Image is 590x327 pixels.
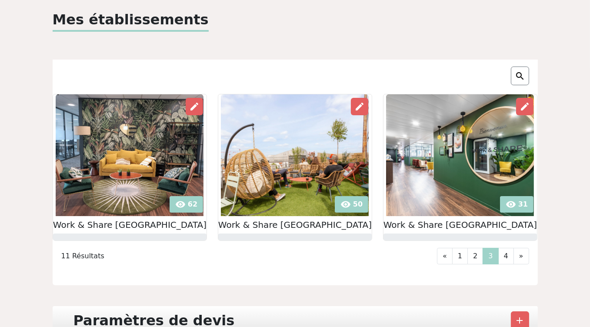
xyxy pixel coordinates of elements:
[218,220,372,230] h2: Work & Share [GEOGRAPHIC_DATA]
[452,248,468,264] a: 1
[189,101,200,112] span: edit
[56,94,203,216] img: 1.jpg
[437,248,453,264] a: Previous
[520,101,530,112] span: edit
[467,248,483,264] a: 2
[498,248,514,264] a: 4
[483,248,498,264] a: 3
[443,252,447,260] span: «
[515,315,525,326] span: add
[295,248,534,264] nav: Page navigation
[218,94,372,241] div: visibility 50 edit Work & Share [GEOGRAPHIC_DATA]
[386,94,534,216] img: 1.jpg
[513,248,529,264] a: Next
[53,9,209,32] p: Mes établissements
[383,94,537,241] div: visibility 31 edit Work & Share [GEOGRAPHIC_DATA]
[53,94,207,241] div: visibility 62 edit Work & Share [GEOGRAPHIC_DATA]
[383,220,537,230] h2: Work & Share [GEOGRAPHIC_DATA]
[221,94,369,216] img: 1.jpg
[354,101,365,112] span: edit
[519,252,523,260] span: »
[56,251,295,261] div: 11 Résultats
[53,220,207,230] h2: Work & Share [GEOGRAPHIC_DATA]
[515,71,525,81] img: search.png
